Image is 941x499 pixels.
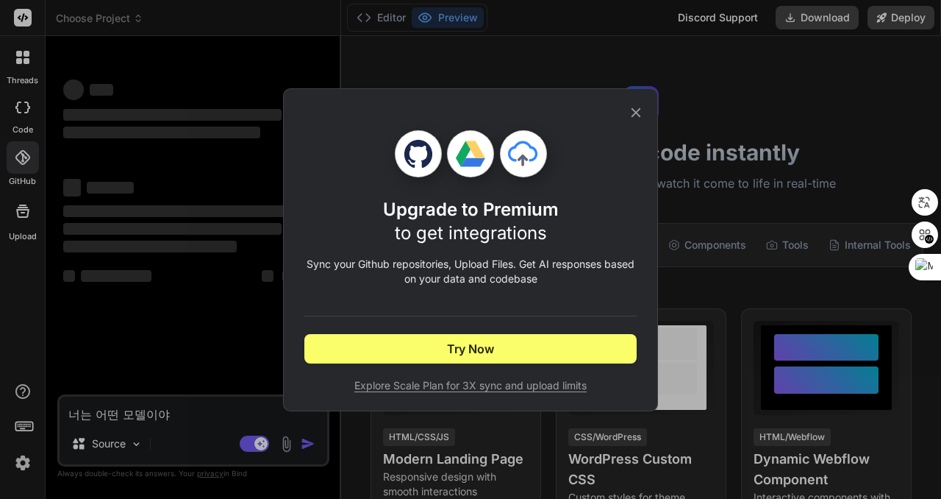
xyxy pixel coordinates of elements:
p: Sync your Github repositories, Upload Files. Get AI responses based on your data and codebase [304,257,637,286]
span: to get integrations [395,222,547,244]
span: Try Now [447,340,494,358]
h1: Upgrade to Premium [383,198,559,245]
button: Try Now [304,334,637,364]
span: Explore Scale Plan for 3X sync and upload limits [304,378,637,393]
